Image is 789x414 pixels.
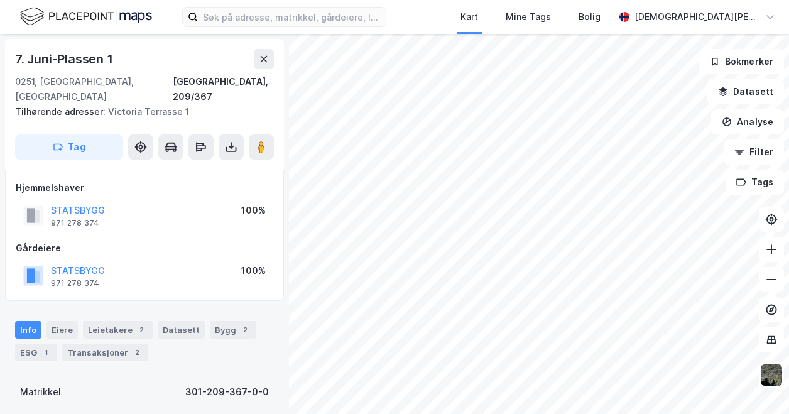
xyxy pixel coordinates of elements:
[210,321,256,339] div: Bygg
[15,104,264,119] div: Victoria Terrasse 1
[724,139,784,165] button: Filter
[135,324,148,336] div: 2
[707,79,784,104] button: Datasett
[699,49,784,74] button: Bokmerker
[506,9,551,25] div: Mine Tags
[579,9,601,25] div: Bolig
[198,8,386,26] input: Søk på adresse, matrikkel, gårdeiere, leietakere eller personer
[20,6,152,28] img: logo.f888ab2527a4732fd821a326f86c7f29.svg
[62,344,148,361] div: Transaksjoner
[15,344,57,361] div: ESG
[131,346,143,359] div: 2
[20,384,61,400] div: Matrikkel
[158,321,205,339] div: Datasett
[15,49,116,69] div: 7. Juni-Plassen 1
[726,170,784,195] button: Tags
[15,321,41,339] div: Info
[16,180,273,195] div: Hjemmelshaver
[711,109,784,134] button: Analyse
[241,203,266,218] div: 100%
[460,9,478,25] div: Kart
[15,106,108,117] span: Tilhørende adresser:
[173,74,274,104] div: [GEOGRAPHIC_DATA], 209/367
[634,9,760,25] div: [DEMOGRAPHIC_DATA][PERSON_NAME]
[241,263,266,278] div: 100%
[185,384,269,400] div: 301-209-367-0-0
[51,218,99,228] div: 971 278 374
[40,346,52,359] div: 1
[51,278,99,288] div: 971 278 374
[83,321,153,339] div: Leietakere
[726,354,789,414] iframe: Chat Widget
[15,134,123,160] button: Tag
[239,324,251,336] div: 2
[15,74,173,104] div: 0251, [GEOGRAPHIC_DATA], [GEOGRAPHIC_DATA]
[16,241,273,256] div: Gårdeiere
[46,321,78,339] div: Eiere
